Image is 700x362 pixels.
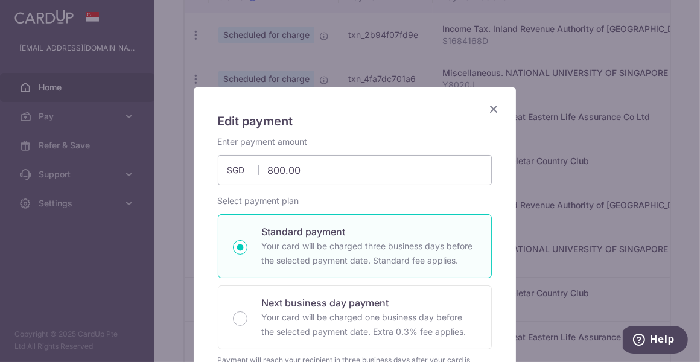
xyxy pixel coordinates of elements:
label: Select payment plan [218,195,299,207]
p: Your card will be charged three business days before the selected payment date. Standard fee appl... [262,239,477,268]
p: Standard payment [262,224,477,239]
p: Next business day payment [262,296,477,310]
input: 0.00 [218,155,492,185]
span: SGD [227,164,259,176]
label: Enter payment amount [218,136,308,148]
p: Your card will be charged one business day before the selected payment date. Extra 0.3% fee applies. [262,310,477,339]
iframe: Opens a widget where you can find more information [623,326,688,356]
h5: Edit payment [218,112,492,131]
button: Close [487,102,501,116]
